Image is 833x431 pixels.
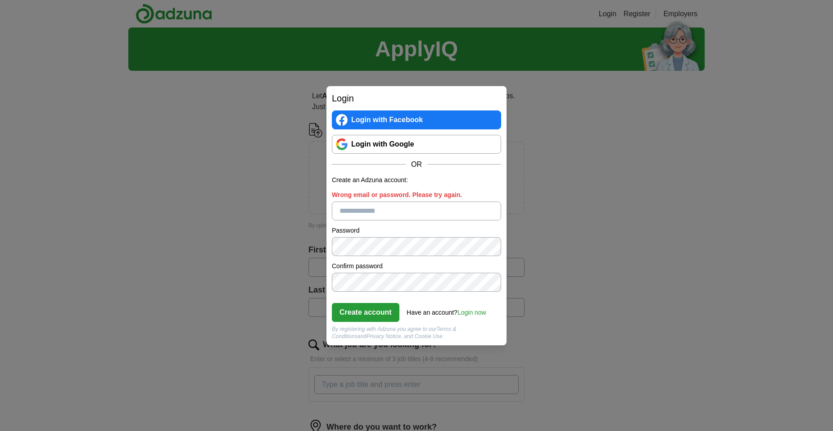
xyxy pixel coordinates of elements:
[406,159,427,170] span: OR
[332,110,501,129] a: Login with Facebook
[332,92,501,105] h2: Login
[332,190,501,200] label: Wrong email or password. Please try again.
[457,309,486,316] a: Login now
[332,303,399,322] button: Create account
[332,326,457,339] a: Terms & Conditions
[332,226,501,235] label: Password
[332,175,501,185] p: Create an Adzuna account:
[332,135,501,154] a: Login with Google
[332,261,501,271] label: Confirm password
[367,333,401,339] a: Privacy Notice
[332,326,501,340] div: By registering with Adzuna you agree to our and , and Cookie Use.
[407,303,486,317] div: Have an account?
